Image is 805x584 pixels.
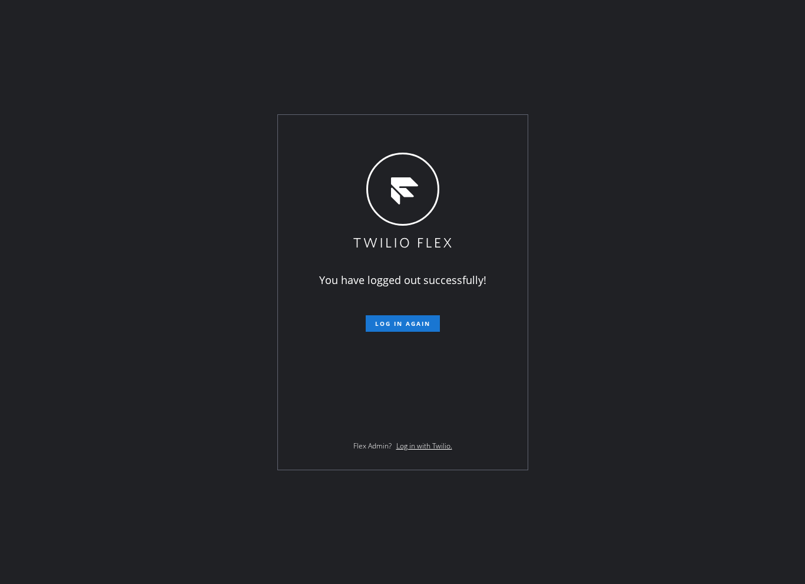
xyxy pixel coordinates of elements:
[375,319,430,328] span: Log in again
[396,441,452,451] a: Log in with Twilio.
[319,273,486,287] span: You have logged out successfully!
[366,315,440,332] button: Log in again
[353,441,392,451] span: Flex Admin?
